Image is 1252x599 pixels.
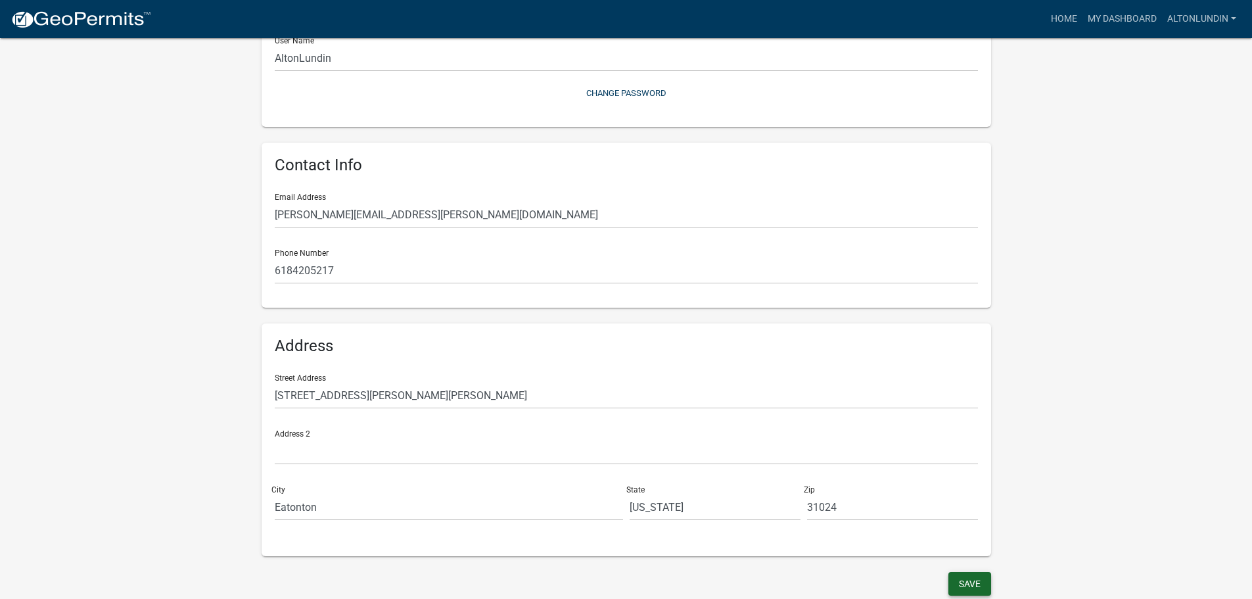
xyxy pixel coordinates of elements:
[275,82,978,104] button: Change Password
[1162,7,1241,32] a: AltonLundin
[275,156,978,175] h6: Contact Info
[948,572,991,596] button: Save
[275,337,978,356] h6: Address
[1082,7,1162,32] a: My Dashboard
[1046,7,1082,32] a: Home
